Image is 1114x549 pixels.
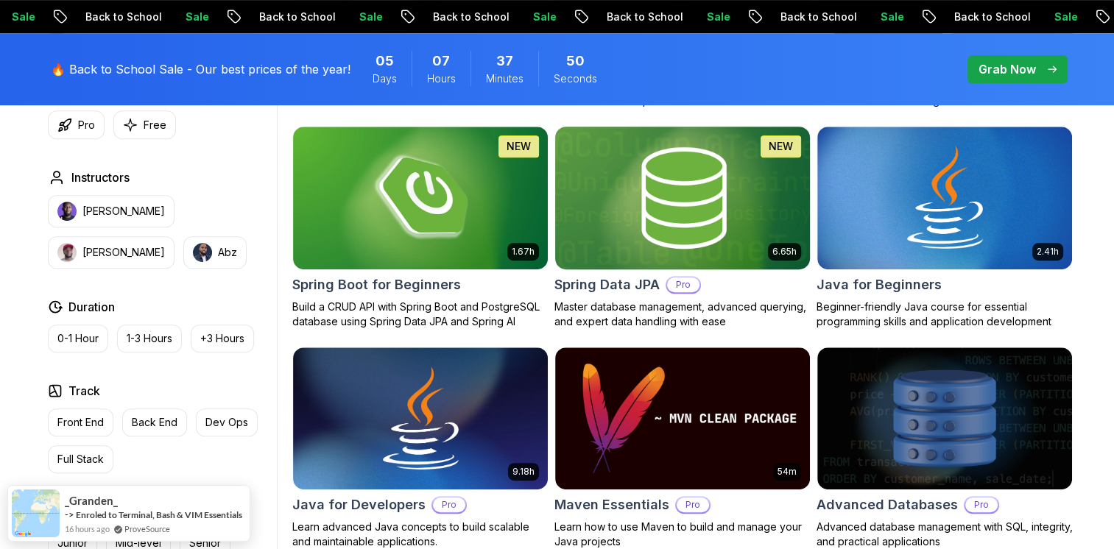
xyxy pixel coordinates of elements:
[817,520,1073,549] p: Advanced database management with SQL, integrity, and practical applications
[817,495,958,515] h2: Advanced Databases
[677,497,709,512] p: Pro
[427,71,456,86] span: Hours
[124,523,170,535] a: ProveSource
[57,243,77,262] img: instructor img
[376,51,394,71] span: 5 Days
[769,139,793,154] p: NEW
[191,325,254,353] button: +3 Hours
[817,347,1072,490] img: Advanced Databases card
[292,495,426,515] h2: Java for Developers
[200,331,244,346] p: +3 Hours
[293,347,548,490] img: Java for Developers card
[554,126,811,329] a: Spring Data JPA card6.65hNEWSpring Data JPAProMaster database management, advanced querying, and ...
[82,204,165,219] p: [PERSON_NAME]
[82,245,165,260] p: [PERSON_NAME]
[12,489,60,537] img: provesource social proof notification image
[420,10,521,24] p: Back to School
[196,408,258,436] button: Dev Ops
[144,118,166,132] p: Free
[127,331,172,346] p: 1-3 Hours
[549,123,816,272] img: Spring Data JPA card
[117,325,182,353] button: 1-3 Hours
[293,127,548,269] img: Spring Boot for Beginners card
[113,110,176,139] button: Free
[183,236,247,269] button: instructor imgAbz
[817,126,1073,329] a: Java for Beginners card2.41hJava for BeginnersBeginner-friendly Java course for essential program...
[292,126,549,329] a: Spring Boot for Beginners card1.67hNEWSpring Boot for BeginnersBuild a CRUD API with Spring Boot ...
[979,60,1036,78] p: Grab Now
[1042,10,1089,24] p: Sale
[132,415,177,430] p: Back End
[173,10,220,24] p: Sale
[48,408,113,436] button: Front End
[554,495,669,515] h2: Maven Essentials
[521,10,568,24] p: Sale
[868,10,915,24] p: Sale
[65,509,74,520] span: ->
[122,408,187,436] button: Back End
[486,71,523,86] span: Minutes
[57,415,104,430] p: Front End
[512,466,535,478] p: 9.18h
[667,277,699,292] p: Pro
[1037,246,1059,258] p: 2.41h
[48,445,113,473] button: Full Stack
[218,245,237,260] p: Abz
[247,10,347,24] p: Back to School
[965,497,998,512] p: Pro
[778,466,797,478] p: 54m
[433,497,465,512] p: Pro
[594,10,694,24] p: Back to School
[292,520,549,549] p: Learn advanced Java concepts to build scalable and maintainable applications.
[772,246,797,258] p: 6.65h
[817,300,1073,329] p: Beginner-friendly Java course for essential programming skills and application development
[48,325,108,353] button: 0-1 Hour
[507,139,531,154] p: NEW
[51,60,350,78] p: 🔥 Back to School Sale - Our best prices of the year!
[432,51,450,71] span: 7 Hours
[554,71,597,86] span: Seconds
[71,169,130,186] h2: Instructors
[205,415,248,430] p: Dev Ops
[193,243,212,262] img: instructor img
[554,300,811,329] p: Master database management, advanced querying, and expert data handling with ease
[78,118,95,132] p: Pro
[512,246,535,258] p: 1.67h
[48,195,174,227] button: instructor img[PERSON_NAME]
[554,274,660,295] h2: Spring Data JPA
[555,347,810,490] img: Maven Essentials card
[817,127,1072,269] img: Java for Beginners card
[566,51,585,71] span: 50 Seconds
[76,509,242,520] a: Enroled to Terminal, Bash & VIM Essentials
[768,10,868,24] p: Back to School
[347,10,394,24] p: Sale
[694,10,741,24] p: Sale
[65,523,110,535] span: 16 hours ago
[68,298,115,316] h2: Duration
[48,236,174,269] button: instructor img[PERSON_NAME]
[292,274,461,295] h2: Spring Boot for Beginners
[48,110,105,139] button: Pro
[373,71,397,86] span: Days
[942,10,1042,24] p: Back to School
[57,452,104,467] p: Full Stack
[817,274,942,295] h2: Java for Beginners
[68,382,100,400] h2: Track
[73,10,173,24] p: Back to School
[57,331,99,346] p: 0-1 Hour
[496,51,513,71] span: 37 Minutes
[292,300,549,329] p: Build a CRUD API with Spring Boot and PostgreSQL database using Spring Data JPA and Spring AI
[57,202,77,221] img: instructor img
[65,495,118,507] span: _Granden_
[554,520,811,549] p: Learn how to use Maven to build and manage your Java projects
